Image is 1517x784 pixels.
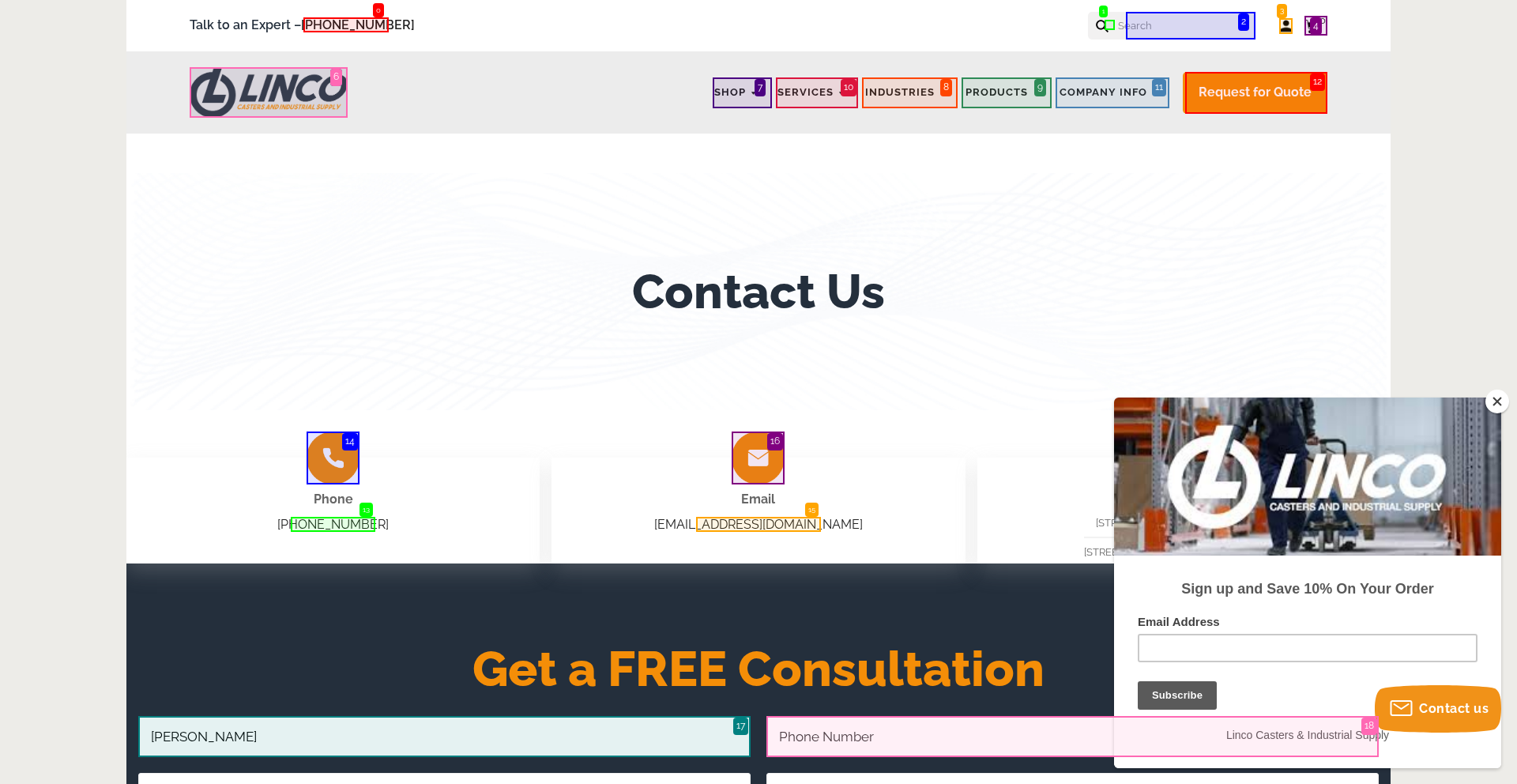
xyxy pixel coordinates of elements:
a: [PHONE_NUMBER] [301,17,415,32]
span: Contact us [1419,701,1489,716]
a: [PHONE_NUMBER] [277,517,389,532]
button: Contact us [1375,685,1501,733]
a: Company Info [1052,77,1167,108]
a: 0 [1304,16,1327,36]
span: Linco Casters & Industrial Supply [112,331,275,344]
a: Industries [857,77,954,108]
input: Search [1116,12,1255,40]
span: 0 [1319,14,1326,26]
img: group-2008.png [732,432,785,484]
img: group-2009.png [307,432,359,484]
h2: Get a FREE Consultation [126,650,1391,688]
span: Talk to an Expert – [190,15,415,36]
h1: Contact Us [632,264,885,319]
img: LINCO CASTERS & INDUSTRIAL SUPPLY [190,67,348,118]
a: Log in [1279,18,1293,34]
span: Email [741,492,775,507]
input: Subscribe [24,284,103,312]
span: Phone [314,492,353,507]
a: Products [958,77,1048,108]
a: Shop [706,77,766,108]
a: Request for Quote [1183,72,1327,114]
label: Email Address [24,217,363,236]
a: Services [770,77,853,108]
a: [EMAIL_ADDRESS][DOMAIN_NAME] [654,517,863,532]
button: Close [1485,390,1509,413]
strong: Sign up and Save 10% On Your Order [67,183,319,199]
span: [STREET_ADDRESS][PERSON_NAME] [1096,517,1272,529]
span: [STREET_ADDRESS] [GEOGRAPHIC_DATA] [1084,546,1283,558]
